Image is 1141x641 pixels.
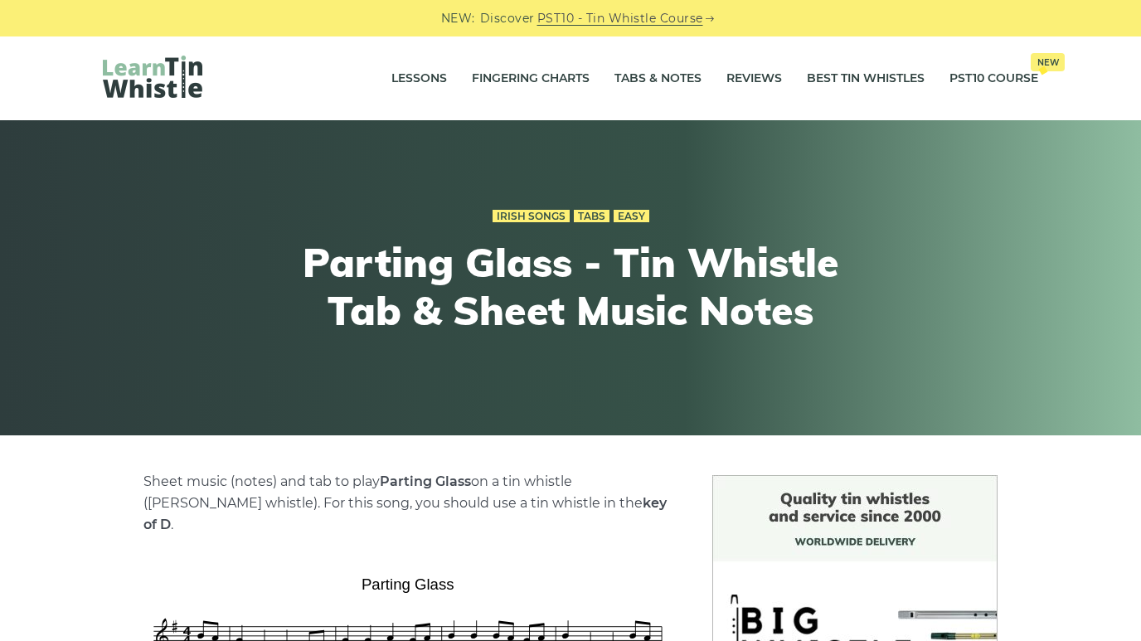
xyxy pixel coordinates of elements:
[391,58,447,100] a: Lessons
[265,239,876,334] h1: Parting Glass - Tin Whistle Tab & Sheet Music Notes
[614,58,702,100] a: Tabs & Notes
[726,58,782,100] a: Reviews
[614,210,649,223] a: Easy
[103,56,202,98] img: LearnTinWhistle.com
[493,210,570,223] a: Irish Songs
[807,58,925,100] a: Best Tin Whistles
[574,210,609,223] a: Tabs
[949,58,1038,100] a: PST10 CourseNew
[143,471,672,536] p: Sheet music (notes) and tab to play on a tin whistle ([PERSON_NAME] whistle). For this song, you ...
[380,473,471,489] strong: Parting Glass
[472,58,590,100] a: Fingering Charts
[1031,53,1065,71] span: New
